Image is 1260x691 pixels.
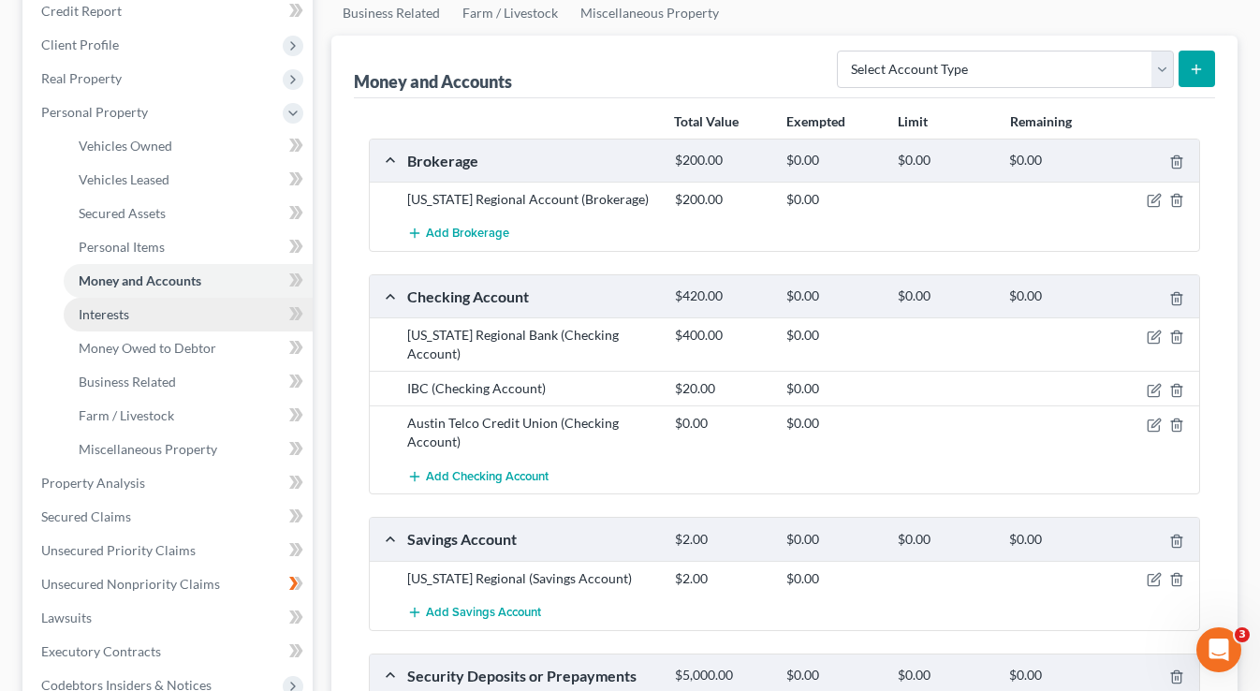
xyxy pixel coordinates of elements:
div: Checking Account [398,287,666,306]
span: Secured Claims [41,508,131,524]
div: [US_STATE] Regional Account (Brokerage) [398,190,666,209]
div: $0.00 [666,414,777,433]
div: $0.00 [777,569,888,588]
a: Vehicles Owned [64,129,313,163]
div: $0.00 [777,152,888,169]
div: $0.00 [888,152,1000,169]
div: [US_STATE] Regional Bank (Checking Account) [398,326,666,363]
span: Vehicles Leased [79,171,169,187]
a: Secured Assets [64,197,313,230]
div: $400.00 [666,326,777,345]
div: Money and Accounts [354,70,512,93]
span: Money and Accounts [79,272,201,288]
a: Money Owed to Debtor [64,331,313,365]
span: Unsecured Nonpriority Claims [41,576,220,592]
a: Property Analysis [26,466,313,500]
a: Executory Contracts [26,635,313,669]
a: Personal Items [64,230,313,264]
span: Secured Assets [79,205,166,221]
div: $0.00 [777,326,888,345]
span: Property Analysis [41,475,145,491]
strong: Remaining [1010,113,1072,129]
div: $0.00 [888,287,1000,305]
span: Add Savings Account [426,605,541,620]
span: Farm / Livestock [79,407,174,423]
span: Credit Report [41,3,122,19]
div: $0.00 [1000,531,1111,549]
div: $2.00 [666,569,777,588]
span: Unsecured Priority Claims [41,542,196,558]
div: [US_STATE] Regional (Savings Account) [398,569,666,588]
a: Miscellaneous Property [64,433,313,466]
iframe: Intercom live chat [1196,627,1241,672]
span: Money Owed to Debtor [79,340,216,356]
div: $5,000.00 [666,667,777,684]
div: $0.00 [777,667,888,684]
button: Add Brokerage [407,216,509,251]
div: Austin Telco Credit Union (Checking Account) [398,414,666,451]
a: Farm / Livestock [64,399,313,433]
a: Unsecured Priority Claims [26,534,313,567]
span: Add Checking Account [426,469,549,484]
div: $2.00 [666,531,777,549]
a: Vehicles Leased [64,163,313,197]
div: $0.00 [777,287,888,305]
div: $0.00 [777,379,888,398]
a: Secured Claims [26,500,313,534]
a: Interests [64,298,313,331]
span: Business Related [79,374,176,390]
div: $0.00 [1000,152,1111,169]
span: Add Brokerage [426,227,509,242]
div: $0.00 [1000,667,1111,684]
div: $200.00 [666,152,777,169]
span: 3 [1235,627,1250,642]
strong: Total Value [674,113,739,129]
div: Security Deposits or Prepayments [398,666,666,685]
strong: Limit [898,113,928,129]
button: Add Savings Account [407,595,541,630]
div: $200.00 [666,190,777,209]
div: $0.00 [777,531,888,549]
div: $0.00 [777,414,888,433]
div: $0.00 [888,531,1000,549]
div: Savings Account [398,529,666,549]
strong: Exempted [786,113,845,129]
span: Vehicles Owned [79,138,172,154]
div: IBC (Checking Account) [398,379,666,398]
div: $420.00 [666,287,777,305]
span: Personal Items [79,239,165,255]
a: Unsecured Nonpriority Claims [26,567,313,601]
div: $0.00 [888,667,1000,684]
span: Personal Property [41,104,148,120]
span: Miscellaneous Property [79,441,217,457]
div: $20.00 [666,379,777,398]
span: Interests [79,306,129,322]
div: $0.00 [777,190,888,209]
a: Business Related [64,365,313,399]
a: Money and Accounts [64,264,313,298]
span: Lawsuits [41,610,92,625]
a: Lawsuits [26,601,313,635]
button: Add Checking Account [407,459,549,493]
span: Client Profile [41,37,119,52]
span: Real Property [41,70,122,86]
div: $0.00 [1000,287,1111,305]
div: Brokerage [398,151,666,170]
span: Executory Contracts [41,643,161,659]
